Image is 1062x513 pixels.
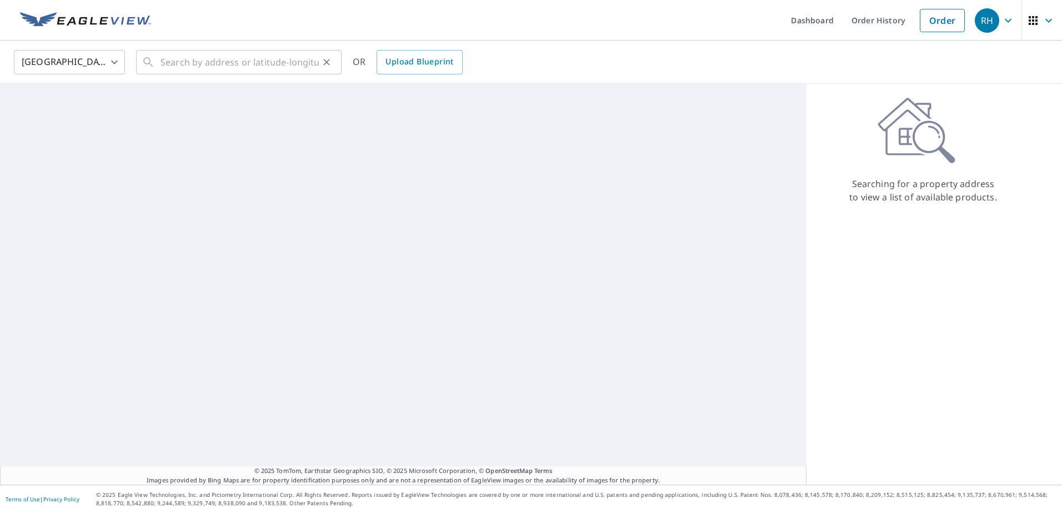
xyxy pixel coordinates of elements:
[920,9,965,32] a: Order
[20,12,151,29] img: EV Logo
[161,47,319,78] input: Search by address or latitude-longitude
[96,491,1056,507] p: © 2025 Eagle View Technologies, Inc. and Pictometry International Corp. All Rights Reserved. Repo...
[485,466,532,475] a: OpenStreetMap
[6,496,79,502] p: |
[43,495,79,503] a: Privacy Policy
[319,54,334,70] button: Clear
[353,50,463,74] div: OR
[254,466,553,476] span: © 2025 TomTom, Earthstar Geographics SIO, © 2025 Microsoft Corporation, ©
[534,466,553,475] a: Terms
[975,8,999,33] div: RH
[14,47,125,78] div: [GEOGRAPHIC_DATA]
[6,495,40,503] a: Terms of Use
[849,177,998,204] p: Searching for a property address to view a list of available products.
[377,50,462,74] a: Upload Blueprint
[385,55,453,69] span: Upload Blueprint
